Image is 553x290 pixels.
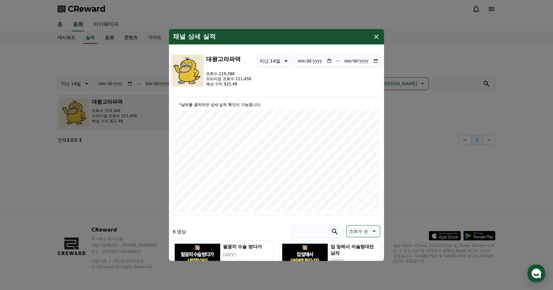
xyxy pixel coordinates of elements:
p: [DATE] [331,259,379,264]
button: 조회수 순 [346,225,380,237]
span: 홈 [20,212,24,217]
h4: 채널 상세 실적 [173,33,216,41]
p: [DATE] [223,252,271,257]
p: 조회수 순 [349,227,368,236]
h5: 집 앞에서 어슬렁대던 남자 [331,243,379,256]
h3: 대왕고라파덕 [206,55,251,64]
button: 지난 14일 [257,55,292,67]
p: *날짜를 클릭하면 상세 실적 확인이 가능합니다 [174,102,379,107]
p: 조회수 219,386 [206,71,251,76]
a: 설정 [83,202,123,218]
span: 설정 [99,212,107,217]
p: 프리미엄 조회수 111,456 [206,76,251,81]
div: modal [169,29,384,261]
img: 대왕고라파덕 [172,55,204,87]
p: 6 영상 [173,228,186,235]
a: 대화 [42,202,83,218]
p: ~ [336,57,340,65]
h5: 팔꿈치 수술 받다가 [223,243,271,250]
p: 지난 14일 [260,57,280,65]
p: 예상 수익 $21.46 [206,81,251,87]
a: 홈 [2,202,42,218]
span: 대화 [59,212,66,217]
